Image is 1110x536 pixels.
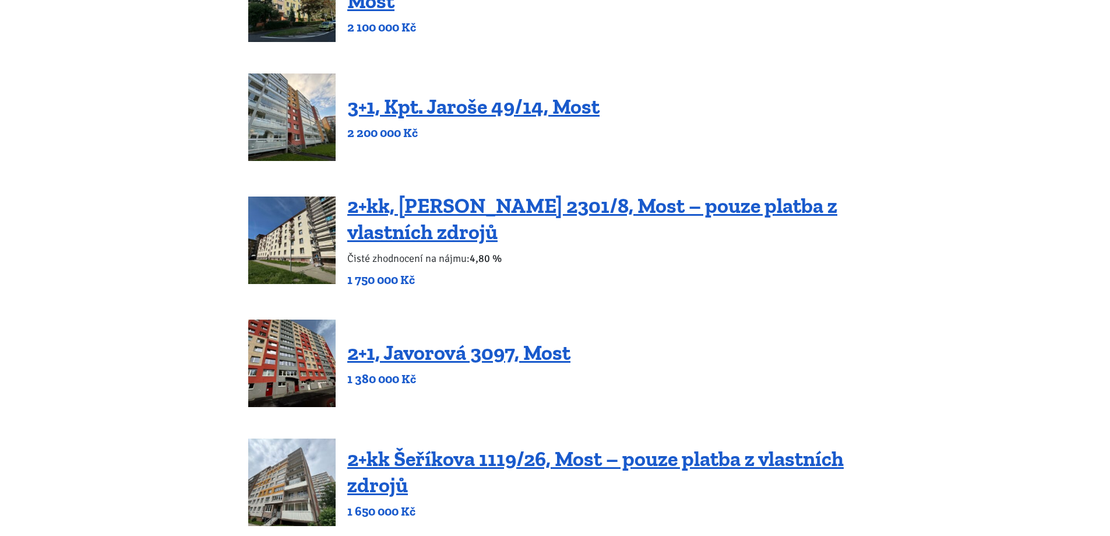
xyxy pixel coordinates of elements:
[347,340,570,365] a: 2+1, Javorová 3097, Most
[347,371,570,387] p: 1 380 000 Kč
[470,252,502,265] b: 4,80 %
[347,19,862,36] p: 2 100 000 Kč
[347,446,844,498] a: 2+kk Šeříkova 1119/26, Most – pouze platba z vlastních zdrojů
[347,94,600,119] a: 3+1, Kpt. Jaroše 49/14, Most
[347,193,837,244] a: 2+kk, [PERSON_NAME] 2301/8, Most – pouze platba z vlastních zdrojů
[347,125,600,141] p: 2 200 000 Kč
[347,272,862,288] p: 1 750 000 Kč
[347,250,862,267] p: Čisté zhodnocení na nájmu:
[347,503,862,520] p: 1 650 000 Kč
